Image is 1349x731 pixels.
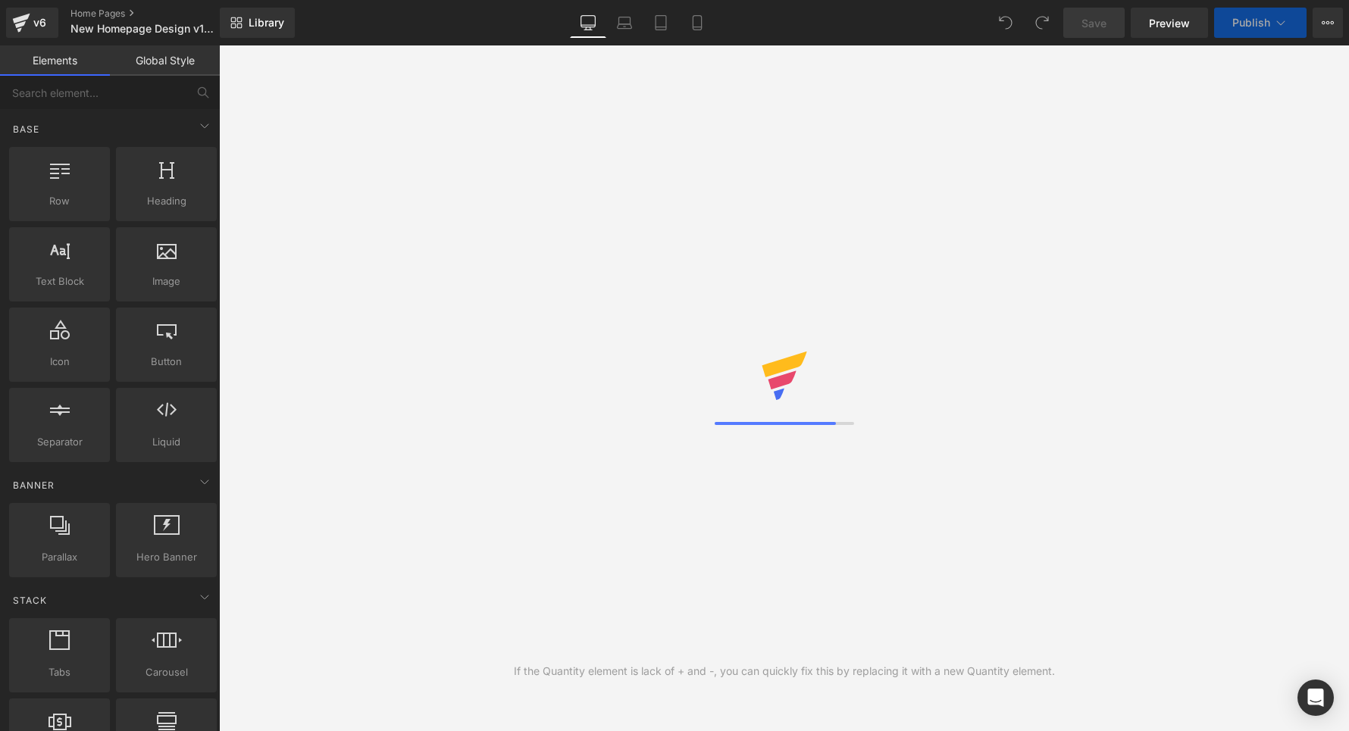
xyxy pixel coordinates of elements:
button: Redo [1027,8,1057,38]
a: New Library [220,8,295,38]
span: Tabs [14,664,105,680]
a: Laptop [606,8,643,38]
span: Liquid [121,434,212,450]
span: Separator [14,434,105,450]
span: Library [249,16,284,30]
span: Publish [1232,17,1270,29]
span: Hero Banner [121,549,212,565]
a: Preview [1131,8,1208,38]
span: Button [121,354,212,370]
a: Home Pages [70,8,245,20]
span: Heading [121,193,212,209]
span: Icon [14,354,105,370]
span: Stack [11,593,49,608]
span: Save [1081,15,1106,31]
a: Tablet [643,8,679,38]
button: Undo [991,8,1021,38]
a: Mobile [679,8,715,38]
button: Publish [1214,8,1307,38]
div: If the Quantity element is lack of + and -, you can quickly fix this by replacing it with a new Q... [514,663,1055,679]
div: v6 [30,13,49,33]
span: New Homepage Design v1.26 - VIDEO v2.1 [70,23,216,35]
button: More [1313,8,1343,38]
span: Preview [1149,15,1190,31]
span: Image [121,273,212,289]
a: Desktop [570,8,606,38]
span: Text Block [14,273,105,289]
span: Parallax [14,549,105,565]
div: Open Intercom Messenger [1297,679,1334,716]
span: Banner [11,478,56,492]
a: v6 [6,8,58,38]
span: Carousel [121,664,212,680]
span: Row [14,193,105,209]
span: Base [11,122,41,136]
a: Global Style [110,45,220,76]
